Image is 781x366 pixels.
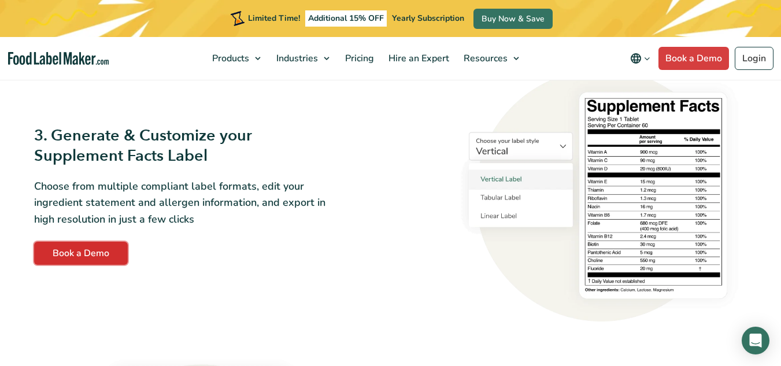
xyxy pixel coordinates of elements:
[473,9,553,29] a: Buy Now & Save
[342,52,375,65] span: Pricing
[8,52,109,65] a: Food Label Maker homepage
[658,47,729,70] a: Book a Demo
[209,52,250,65] span: Products
[392,13,464,24] span: Yearly Subscription
[205,37,266,80] a: Products
[735,47,773,70] a: Login
[269,37,335,80] a: Industries
[460,52,509,65] span: Resources
[385,52,450,65] span: Hire an Expert
[305,10,387,27] span: Additional 15% OFF
[34,242,128,265] a: Book a Demo
[248,13,300,24] span: Limited Time!
[34,178,333,228] p: Choose from multiple compliant label formats, edit your ingredient statement and allergen informa...
[457,37,525,80] a: Resources
[742,327,769,354] div: Open Intercom Messenger
[34,125,333,166] h3: 3. Generate & Customize your Supplement Facts Label
[338,37,379,80] a: Pricing
[273,52,319,65] span: Industries
[382,37,454,80] a: Hire an Expert
[622,47,658,70] button: Change language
